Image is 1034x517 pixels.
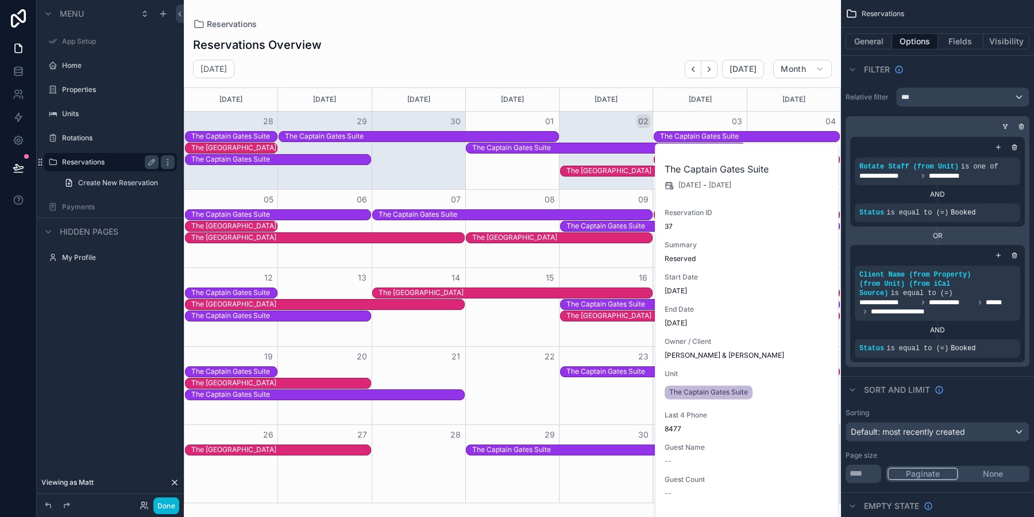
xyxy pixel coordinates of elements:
[468,88,557,111] div: [DATE]
[191,132,270,141] div: The Captain Gates Suite
[951,209,975,217] span: Booked
[261,114,275,128] button: 28
[191,155,270,164] div: The Captain Gates Suite
[191,311,270,321] div: The Captain Gates Suite
[892,33,938,49] button: Options
[665,240,830,250] span: Summary
[62,133,175,143] a: Rotations
[655,88,744,111] div: [DATE]
[886,344,948,353] span: is equal to (=)
[730,64,757,74] span: [DATE]
[730,114,744,128] button: 03
[191,367,270,376] div: The Captain Gates Suite
[958,468,1028,480] button: None
[888,468,958,480] button: Paginate
[543,193,557,206] button: 08
[355,114,369,128] button: 29
[191,221,276,231] div: The [GEOGRAPHIC_DATA]
[191,445,276,454] div: The [GEOGRAPHIC_DATA]
[379,210,457,219] div: The Captain Gates Suite
[543,271,557,285] button: 15
[62,253,175,262] label: My Profile
[449,271,462,285] button: 14
[665,286,830,296] span: [DATE]
[864,384,930,396] span: Sort And Limit
[191,221,276,231] div: The Union Hill House
[665,443,830,452] span: Guest Name
[153,497,179,514] button: Done
[855,190,1020,199] div: AND
[543,428,557,442] button: 29
[543,350,557,363] button: 22
[709,181,731,190] span: [DATE]
[60,8,84,20] span: Menu
[890,289,952,297] span: is equal to (=)
[379,209,457,220] div: The Captain Gates Suite
[355,350,369,363] button: 20
[851,427,965,436] span: Default: most recently created
[57,174,177,192] a: Create New Reservation
[660,131,739,141] div: The Captain Gates Suite
[850,231,1025,240] div: OR
[855,325,1020,335] div: AND
[355,271,369,285] button: 13
[62,158,154,167] label: Reservations
[566,367,645,376] div: The Captain Gates Suite
[665,385,753,399] a: The Captain Gates Suite
[379,288,464,298] div: The Union Hill House
[864,64,890,75] span: Filter
[62,109,175,118] label: Units
[472,143,551,153] div: The Captain Gates Suite
[472,233,557,242] div: The [GEOGRAPHIC_DATA]
[191,445,276,455] div: The Union Hill House
[951,344,975,353] span: Booked
[636,271,650,285] button: 16
[665,254,830,263] span: Reserved
[186,88,276,111] div: [DATE]
[566,311,651,321] div: The Union Hill House
[191,389,270,400] div: The Captain Gates Suite
[846,33,892,49] button: General
[62,61,175,70] a: Home
[859,271,971,297] span: Client Name (from Property) (from Unit) (from iCal Source)
[862,9,904,18] span: Reservations
[543,114,557,128] button: 01
[191,143,276,152] div: The [GEOGRAPHIC_DATA]
[846,422,1029,442] button: Default: most recently created
[200,63,227,75] h2: [DATE]
[449,193,462,206] button: 07
[41,478,94,487] span: Viewing as Matt
[665,208,830,217] span: Reservation ID
[62,202,175,212] label: Payments
[191,299,276,309] div: The Union Hill House
[207,18,257,30] span: Reservations
[193,37,322,53] h1: Reservations Overview
[566,300,645,309] div: The Captain Gates Suite
[261,350,275,363] button: 19
[280,88,369,111] div: [DATE]
[449,350,462,363] button: 21
[261,428,275,442] button: 26
[665,337,830,346] span: Owner / Client
[665,411,830,420] span: Last 4 Phone
[665,351,830,360] span: [PERSON_NAME] & [PERSON_NAME]
[669,388,748,397] span: The Captain Gates Suite
[824,114,838,128] button: 04
[374,88,464,111] div: [DATE]
[191,210,270,219] div: The Captain Gates Suite
[859,209,884,217] span: Status
[191,232,276,243] div: The Union Hill House
[566,311,651,320] div: The [GEOGRAPHIC_DATA]
[193,18,257,30] a: Reservations
[191,233,276,242] div: The [GEOGRAPHIC_DATA]
[62,37,175,46] label: App Setup
[665,457,672,466] span: --
[665,489,672,498] span: --
[191,378,276,388] div: The Union Hill House
[191,131,270,141] div: The Captain Gates Suite
[636,350,650,363] button: 23
[472,143,551,152] div: The Captain Gates Suite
